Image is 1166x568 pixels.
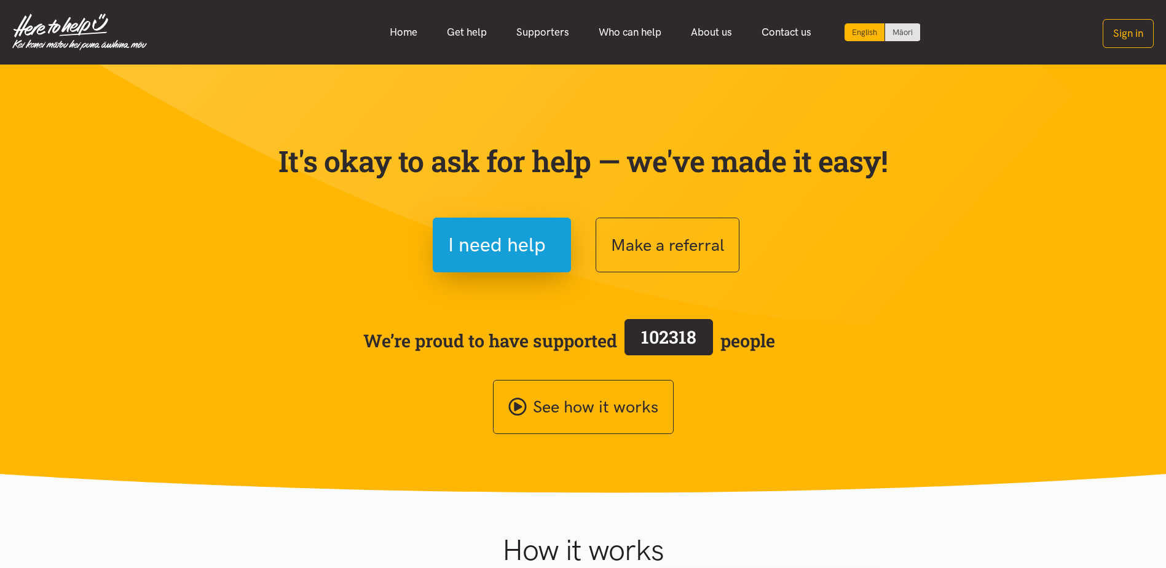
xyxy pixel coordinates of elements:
[617,317,720,365] a: 102318
[276,143,891,179] p: It's okay to ask for help — we've made it easy!
[375,19,432,45] a: Home
[885,23,920,41] a: Switch to Te Reo Māori
[448,229,546,261] span: I need help
[641,325,696,349] span: 102318
[596,218,739,272] button: Make a referral
[12,14,147,50] img: Home
[432,19,502,45] a: Get help
[502,19,584,45] a: Supporters
[584,19,676,45] a: Who can help
[433,218,571,272] button: I need help
[676,19,747,45] a: About us
[845,23,921,41] div: Language toggle
[845,23,885,41] div: Current language
[1103,19,1154,48] button: Sign in
[493,380,674,435] a: See how it works
[363,317,775,365] span: We’re proud to have supported people
[382,532,784,568] h1: How it works
[747,19,826,45] a: Contact us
